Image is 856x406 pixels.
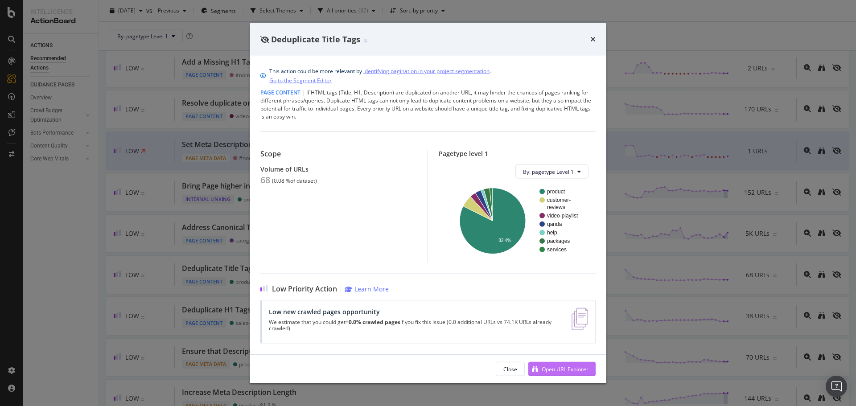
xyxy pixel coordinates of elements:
p: We estimate that you could get if you fix this issue (0.0 additional URLs vs 74.1K URLs already c... [269,319,561,332]
button: Open URL Explorer [528,362,596,376]
div: times [590,33,596,45]
text: services [547,246,567,253]
div: Low new crawled pages opportunity [269,308,561,316]
span: Low Priority Action [272,285,337,293]
div: Open Intercom Messenger [826,376,847,397]
button: By: pagetype Level 1 [515,164,588,179]
img: e5DMFwAAAABJRU5ErkJggg== [572,308,588,330]
a: Go to the Segment Editor [269,76,332,85]
div: Pagetype level 1 [439,150,596,157]
text: reviews [547,204,565,210]
div: This action could be more relevant by . [269,66,491,85]
span: By: pagetype Level 1 [523,168,574,175]
div: Close [503,365,517,373]
div: If HTML tags (Title, H1, Description) are duplicated on another URL, it may hinder the chances of... [260,89,596,121]
div: info banner [260,66,596,85]
div: Volume of URLs [260,165,417,173]
span: Page Content [260,89,300,96]
strong: +0.0% crawled pages [346,318,400,326]
text: help [547,230,557,236]
text: qanda [547,221,562,227]
div: ( 0.08 % of dataset ) [272,178,317,184]
text: video-playlist [547,213,578,219]
text: customer- [547,197,571,203]
span: | [302,89,305,96]
div: 68 [260,175,270,185]
span: Deduplicate Title Tags [271,33,360,44]
div: eye-slash [260,36,269,43]
text: packages [547,238,570,244]
div: modal [250,23,606,383]
text: 82.4% [498,238,511,243]
div: Open URL Explorer [542,365,588,373]
button: Close [496,362,525,376]
text: product [547,189,565,195]
div: Learn More [354,285,389,293]
a: identifying pagination in your project segmentation [363,66,490,76]
div: Scope [260,150,417,158]
a: Learn More [345,285,389,293]
img: Equal [364,39,367,42]
svg: A chart. [446,186,588,256]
